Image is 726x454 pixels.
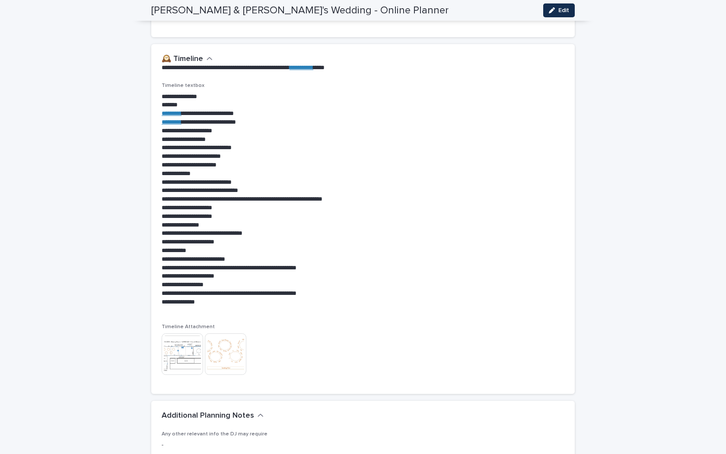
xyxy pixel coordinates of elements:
p: - [162,441,564,450]
h2: Additional Planning Notes [162,411,254,421]
span: Any other relevant info the DJ may require [162,432,267,437]
button: Additional Planning Notes [162,411,264,421]
span: Edit [558,7,569,13]
h2: 🕰️ Timeline [162,54,203,64]
span: Timeline textbox [162,83,204,88]
h2: [PERSON_NAME] & [PERSON_NAME]'s Wedding - Online Planner [151,4,449,17]
span: Timeline Attachment [162,324,215,329]
button: Edit [543,3,575,17]
button: 🕰️ Timeline [162,54,213,64]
